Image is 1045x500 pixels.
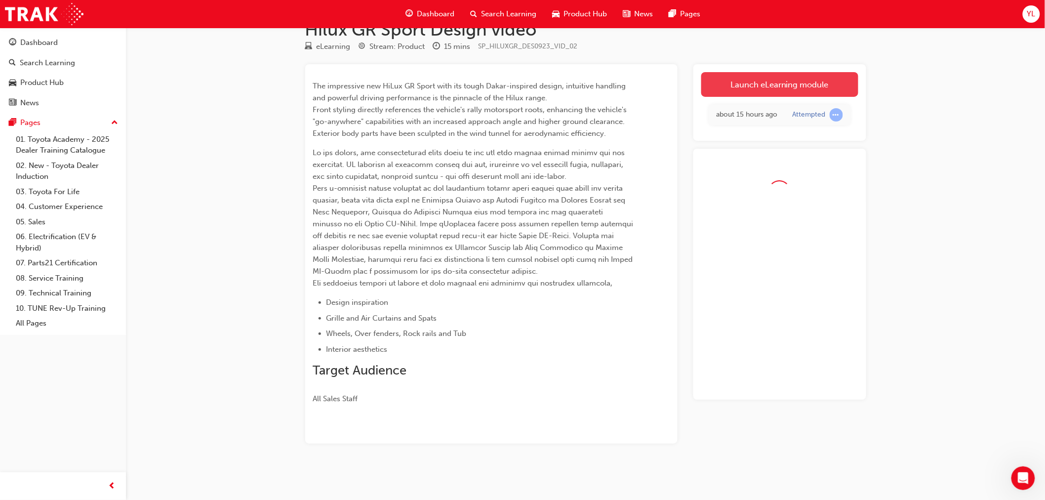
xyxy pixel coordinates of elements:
div: News [20,97,39,109]
a: news-iconNews [615,4,661,24]
span: Design inspiration [326,298,389,307]
div: Dashboard [20,37,58,48]
a: 04. Customer Experience [12,199,122,214]
a: 01. Toyota Academy - 2025 Dealer Training Catalogue [12,132,122,158]
h1: Hilux GR Sport Design video [305,19,866,41]
span: Interior aesthetics [326,345,388,354]
a: 05. Sales [12,214,122,230]
span: prev-icon [109,480,116,493]
div: Stream: Product [370,41,425,52]
div: Pages [20,117,40,128]
span: Grille and Air Curtains and Spats [326,314,437,323]
img: Trak [5,3,83,25]
a: News [4,94,122,112]
div: Duration [433,41,471,53]
div: Attempted [793,110,826,120]
a: guage-iconDashboard [398,4,463,24]
a: car-iconProduct Hub [545,4,615,24]
span: pages-icon [9,119,16,127]
span: search-icon [9,59,16,68]
a: Launch eLearning module [701,72,858,97]
span: guage-icon [9,39,16,47]
span: pages-icon [669,8,677,20]
span: car-icon [9,79,16,87]
span: Pages [681,8,701,20]
div: Stream [359,41,425,53]
div: Product Hub [20,77,64,88]
span: YL [1027,8,1036,20]
a: 02. New - Toyota Dealer Induction [12,158,122,184]
a: Dashboard [4,34,122,52]
a: 10. TUNE Rev-Up Training [12,301,122,316]
button: Pages [4,114,122,132]
a: 07. Parts21 Certification [12,255,122,271]
div: 15 mins [444,41,471,52]
iframe: Intercom live chat [1011,466,1035,490]
span: Learning resource code [479,42,578,50]
span: Target Audience [313,363,407,378]
div: Search Learning [20,57,75,69]
span: Wheels, Over fenders, Rock rails and Tub [326,329,467,338]
a: 09. Technical Training [12,286,122,301]
a: 08. Service Training [12,271,122,286]
span: All Sales Staff [313,394,358,403]
a: All Pages [12,316,122,331]
div: Type [305,41,351,53]
a: Product Hub [4,74,122,92]
a: 03. Toyota For Life [12,184,122,200]
span: target-icon [359,42,366,51]
span: guage-icon [406,8,413,20]
span: Product Hub [564,8,607,20]
span: Search Learning [482,8,537,20]
span: Dashboard [417,8,455,20]
span: The impressive new HiLux GR Sport with its tough Dakar-inspired design, intuitive handling and po... [313,82,629,138]
span: news-icon [623,8,631,20]
a: Search Learning [4,54,122,72]
span: News [635,8,653,20]
span: news-icon [9,99,16,108]
span: search-icon [471,8,478,20]
span: car-icon [553,8,560,20]
span: Lo ips dolors, ame consecteturad elits doeiu te inc utl etdo magnaa enimad minimv qui nos exercit... [313,148,636,288]
div: eLearning [317,41,351,52]
a: search-iconSearch Learning [463,4,545,24]
div: Mon Sep 29 2025 17:28:48 GMT+1000 (Australian Eastern Standard Time) [717,109,778,121]
span: learningResourceType_ELEARNING-icon [305,42,313,51]
span: learningRecordVerb_ATTEMPT-icon [830,108,843,122]
button: YL [1023,5,1040,23]
a: pages-iconPages [661,4,709,24]
span: up-icon [111,117,118,129]
a: 06. Electrification (EV & Hybrid) [12,229,122,255]
span: clock-icon [433,42,441,51]
button: DashboardSearch LearningProduct HubNews [4,32,122,114]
